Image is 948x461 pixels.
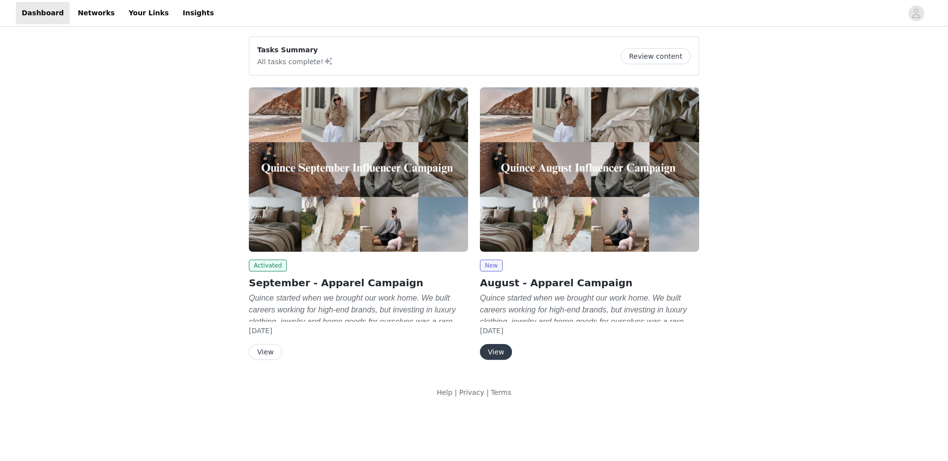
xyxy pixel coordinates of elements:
a: Terms [491,388,511,396]
button: View [249,344,282,360]
span: [DATE] [249,327,272,335]
a: Privacy [459,388,484,396]
span: New [480,260,503,271]
div: avatar [911,5,921,21]
p: All tasks complete! [257,55,333,67]
a: Your Links [122,2,175,24]
a: Insights [177,2,220,24]
span: | [486,388,489,396]
a: Dashboard [16,2,70,24]
img: Quince [249,87,468,252]
a: Help [436,388,452,396]
a: View [249,348,282,356]
h2: August - Apparel Campaign [480,275,699,290]
img: Quince [480,87,699,252]
span: Activated [249,260,287,271]
a: Networks [72,2,120,24]
button: Review content [621,48,691,64]
em: Quince started when we brought our work home. We built careers working for high-end brands, but i... [249,294,459,361]
span: | [455,388,457,396]
h2: September - Apparel Campaign [249,275,468,290]
a: View [480,348,512,356]
span: [DATE] [480,327,503,335]
em: Quince started when we brought our work home. We built careers working for high-end brands, but i... [480,294,690,361]
button: View [480,344,512,360]
p: Tasks Summary [257,45,333,55]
